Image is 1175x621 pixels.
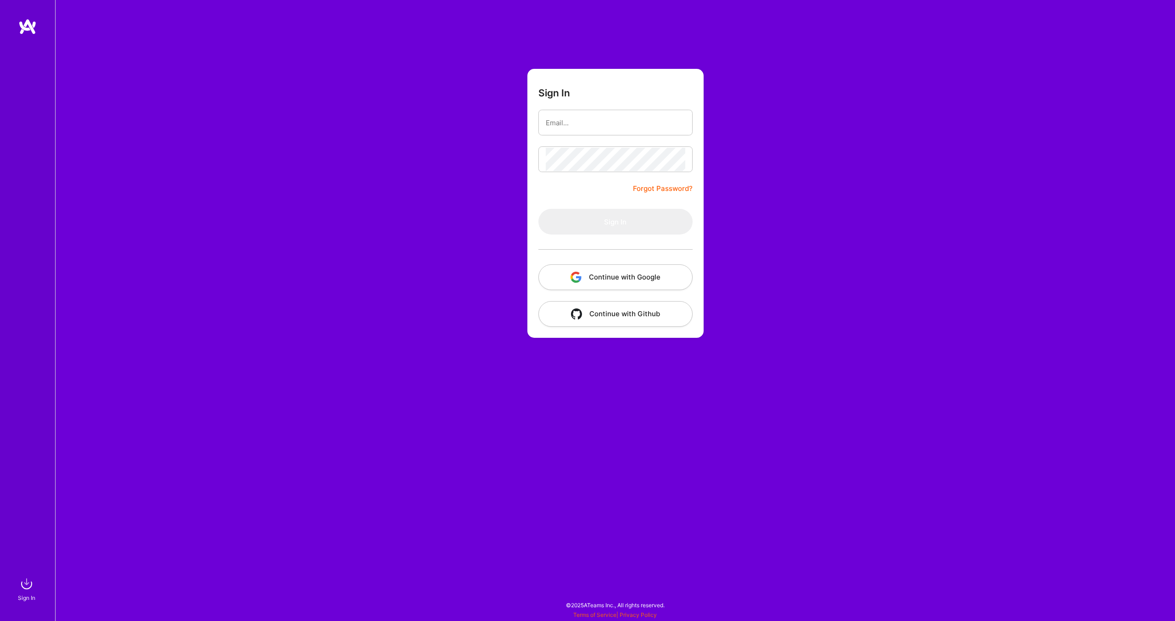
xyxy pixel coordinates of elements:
[538,209,693,235] button: Sign In
[55,593,1175,616] div: © 2025 ATeams Inc., All rights reserved.
[571,308,582,319] img: icon
[19,575,36,603] a: sign inSign In
[17,575,36,593] img: sign in
[573,611,657,618] span: |
[538,301,693,327] button: Continue with Github
[18,593,35,603] div: Sign In
[571,272,582,283] img: icon
[573,611,616,618] a: Terms of Service
[620,611,657,618] a: Privacy Policy
[18,18,37,35] img: logo
[546,111,685,134] input: Email...
[538,264,693,290] button: Continue with Google
[538,87,570,99] h3: Sign In
[633,183,693,194] a: Forgot Password?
